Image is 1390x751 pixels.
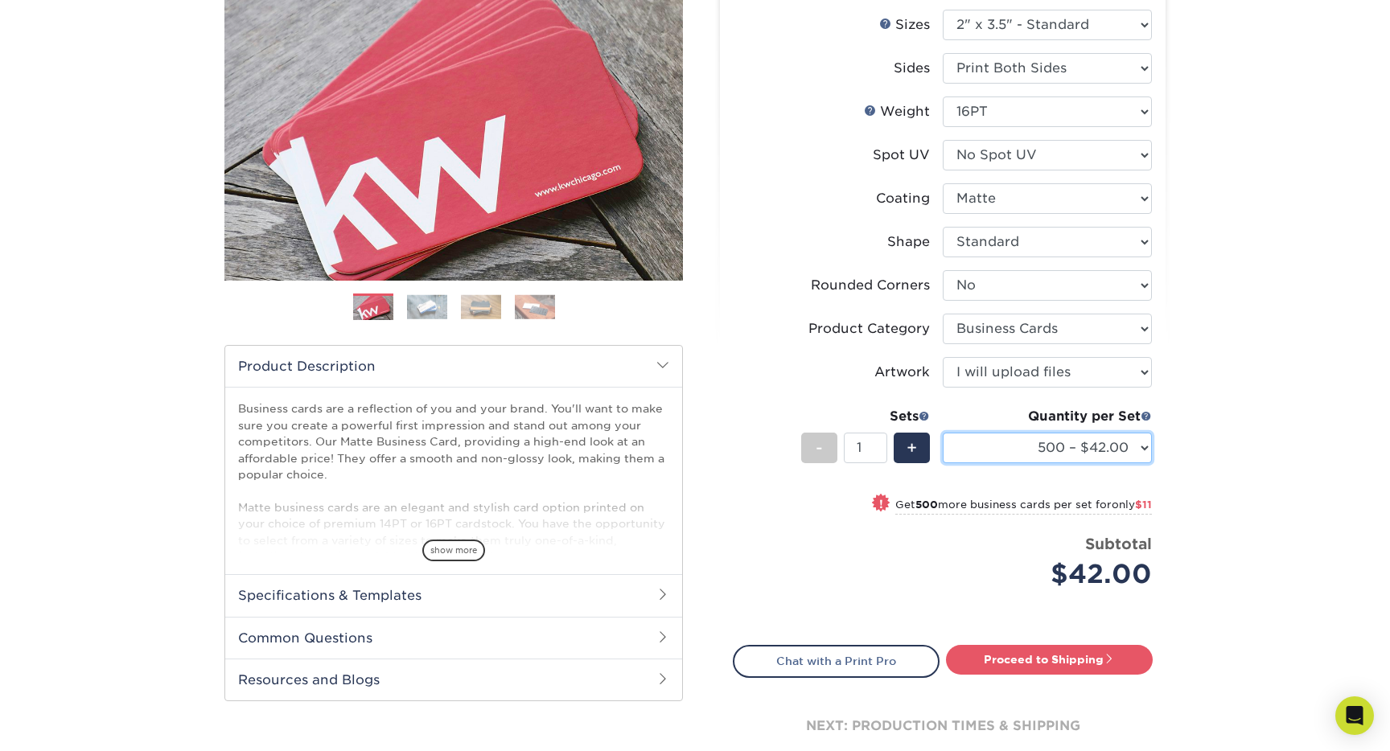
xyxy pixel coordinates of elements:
img: Business Cards 02 [407,294,447,319]
small: Get more business cards per set for [895,499,1152,515]
div: Quantity per Set [943,407,1152,426]
h2: Product Description [225,346,682,387]
h2: Common Questions [225,617,682,659]
div: Product Category [808,319,930,339]
div: Sets [801,407,930,426]
span: show more [422,540,485,561]
h2: Resources and Blogs [225,659,682,700]
span: only [1112,499,1152,511]
span: ! [879,495,883,512]
div: Shape [887,232,930,252]
img: Business Cards 01 [353,288,393,328]
a: Proceed to Shipping [946,645,1153,674]
img: Business Cards 03 [461,294,501,319]
span: - [816,436,823,460]
span: $11 [1135,499,1152,511]
img: Business Cards 04 [515,294,555,319]
p: Business cards are a reflection of you and your brand. You'll want to make sure you create a powe... [238,400,669,630]
div: $42.00 [955,555,1152,593]
a: Chat with a Print Pro [733,645,940,677]
div: Open Intercom Messenger [1335,696,1374,735]
div: Sizes [879,15,930,35]
span: + [907,436,917,460]
div: Weight [864,102,930,121]
strong: Subtotal [1085,535,1152,552]
div: Spot UV [873,146,930,165]
div: Sides [894,59,930,78]
div: Coating [876,189,930,208]
div: Rounded Corners [811,276,930,295]
div: Artwork [874,363,930,382]
strong: 500 [915,499,938,511]
h2: Specifications & Templates [225,574,682,616]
